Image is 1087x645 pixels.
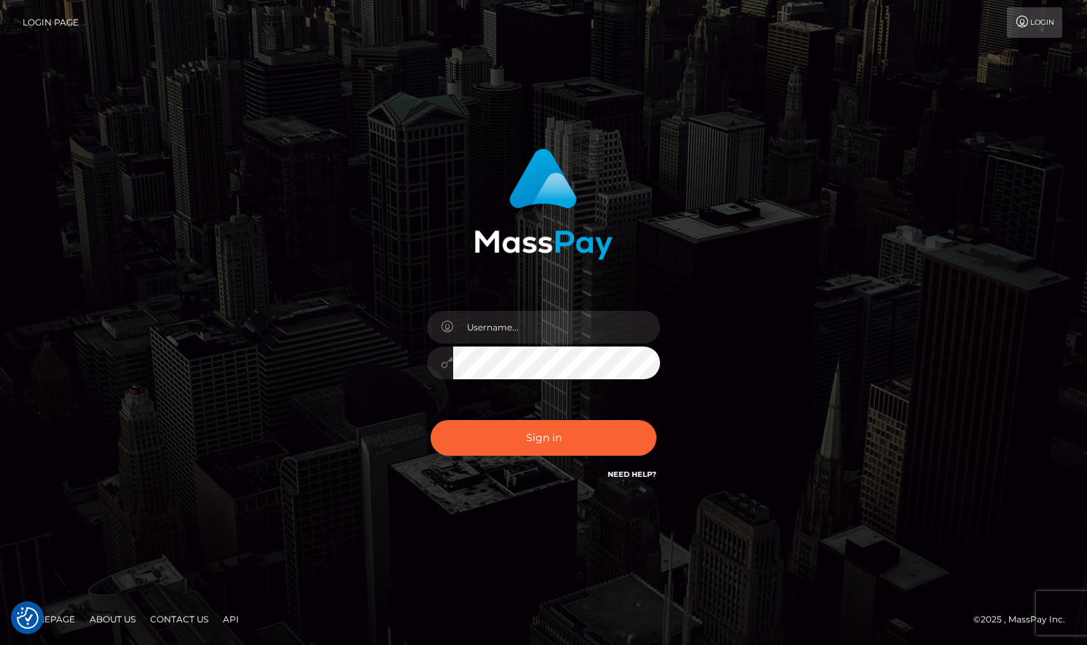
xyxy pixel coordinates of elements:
[17,607,39,629] button: Consent Preferences
[84,608,141,630] a: About Us
[144,608,214,630] a: Contact Us
[16,608,81,630] a: Homepage
[973,612,1076,628] div: © 2025 , MassPay Inc.
[17,607,39,629] img: Revisit consent button
[23,7,79,38] a: Login Page
[431,420,656,456] button: Sign in
[217,608,245,630] a: API
[453,311,660,344] input: Username...
[474,149,613,260] img: MassPay Login
[1007,7,1062,38] a: Login
[608,470,656,479] a: Need Help?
